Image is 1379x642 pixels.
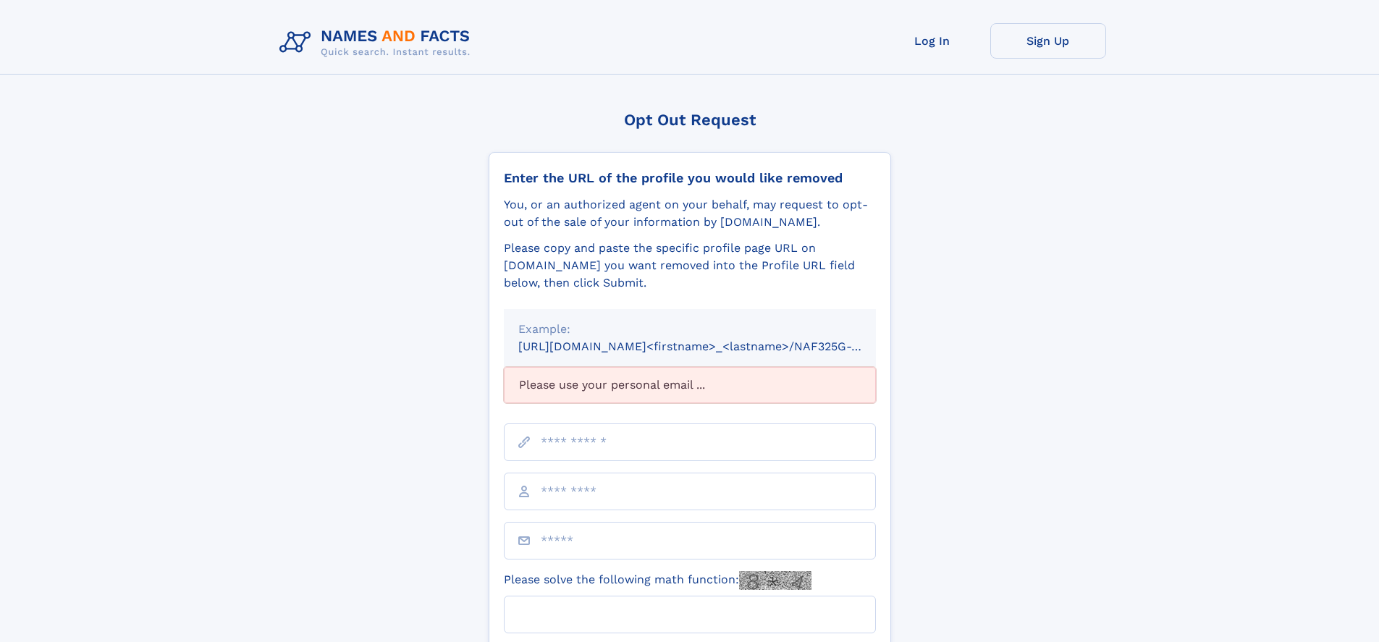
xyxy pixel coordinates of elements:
label: Please solve the following math function: [504,571,811,590]
div: Please use your personal email ... [504,367,876,403]
div: Enter the URL of the profile you would like removed [504,170,876,186]
div: Please copy and paste the specific profile page URL on [DOMAIN_NAME] you want removed into the Pr... [504,240,876,292]
div: You, or an authorized agent on your behalf, may request to opt-out of the sale of your informatio... [504,196,876,231]
small: [URL][DOMAIN_NAME]<firstname>_<lastname>/NAF325G-xxxxxxxx [518,339,903,353]
a: Sign Up [990,23,1106,59]
img: Logo Names and Facts [274,23,482,62]
a: Log In [874,23,990,59]
div: Example: [518,321,861,338]
div: Opt Out Request [489,111,891,129]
